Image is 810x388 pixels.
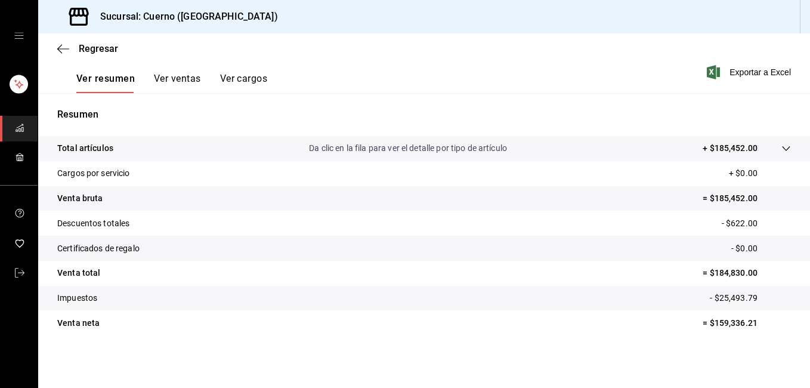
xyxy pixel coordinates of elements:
p: - $622.00 [722,217,791,230]
button: Ver ventas [154,73,201,93]
div: navigation tabs [76,73,267,93]
p: = $185,452.00 [703,192,791,205]
p: Resumen [57,107,791,122]
h3: Sucursal: Cuerno ([GEOGRAPHIC_DATA]) [91,10,278,24]
p: Da clic en la fila para ver el detalle por tipo de artículo [309,142,507,155]
button: Ver cargos [220,73,268,93]
p: Total artículos [57,142,113,155]
p: = $159,336.21 [703,317,791,330]
p: Cargos por servicio [57,167,130,180]
button: Ver resumen [76,73,135,93]
p: - $0.00 [731,242,791,255]
button: Exportar a Excel [709,65,791,79]
p: - $25,493.79 [710,292,791,304]
span: Regresar [79,43,118,54]
p: Certificados de regalo [57,242,140,255]
p: Descuentos totales [57,217,129,230]
p: Impuestos [57,292,97,304]
button: open drawer [14,31,24,41]
p: + $185,452.00 [703,142,758,155]
button: Regresar [57,43,118,54]
p: Venta bruta [57,192,103,205]
p: = $184,830.00 [703,267,791,279]
p: + $0.00 [729,167,791,180]
p: Venta total [57,267,100,279]
p: Venta neta [57,317,100,330]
